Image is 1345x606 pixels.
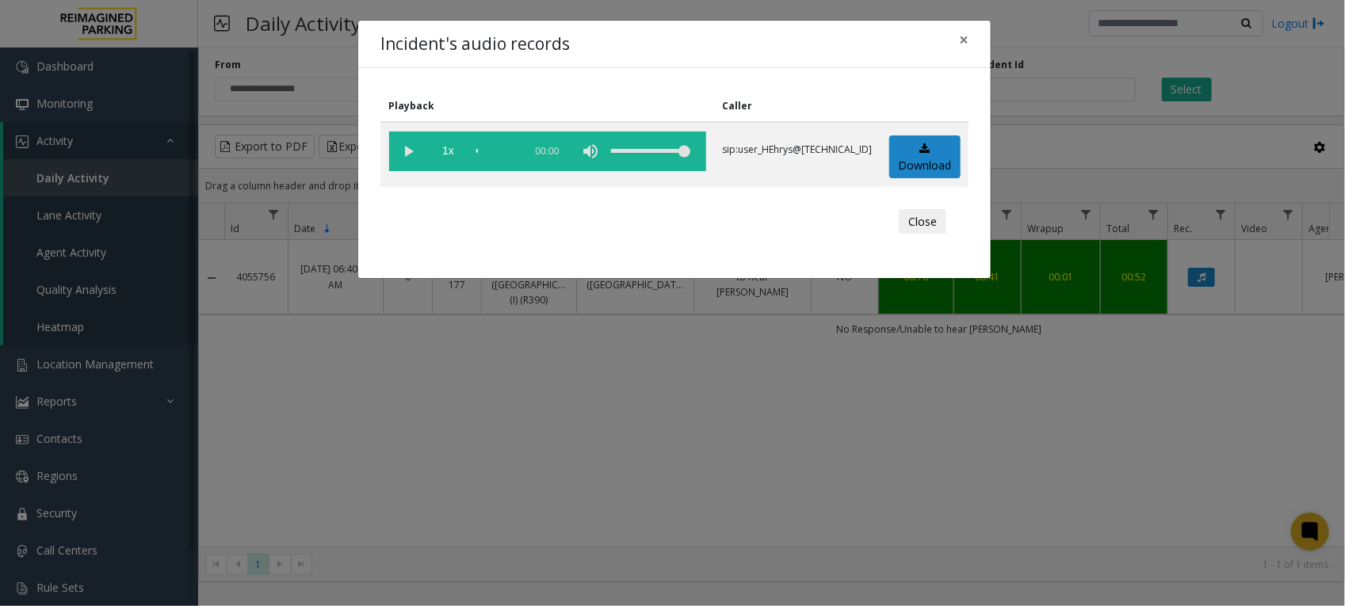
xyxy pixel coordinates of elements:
h4: Incident's audio records [380,32,570,57]
p: sip:user_HEhrys@[TECHNICAL_ID] [723,143,873,157]
span: × [959,29,969,51]
th: Caller [714,90,881,122]
div: scrub bar [476,131,516,171]
div: volume level [611,131,690,171]
th: Playback [380,90,714,122]
span: playback speed button [429,131,468,171]
a: Download [889,135,961,179]
button: Close [899,209,946,234]
button: Close [948,21,980,59]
